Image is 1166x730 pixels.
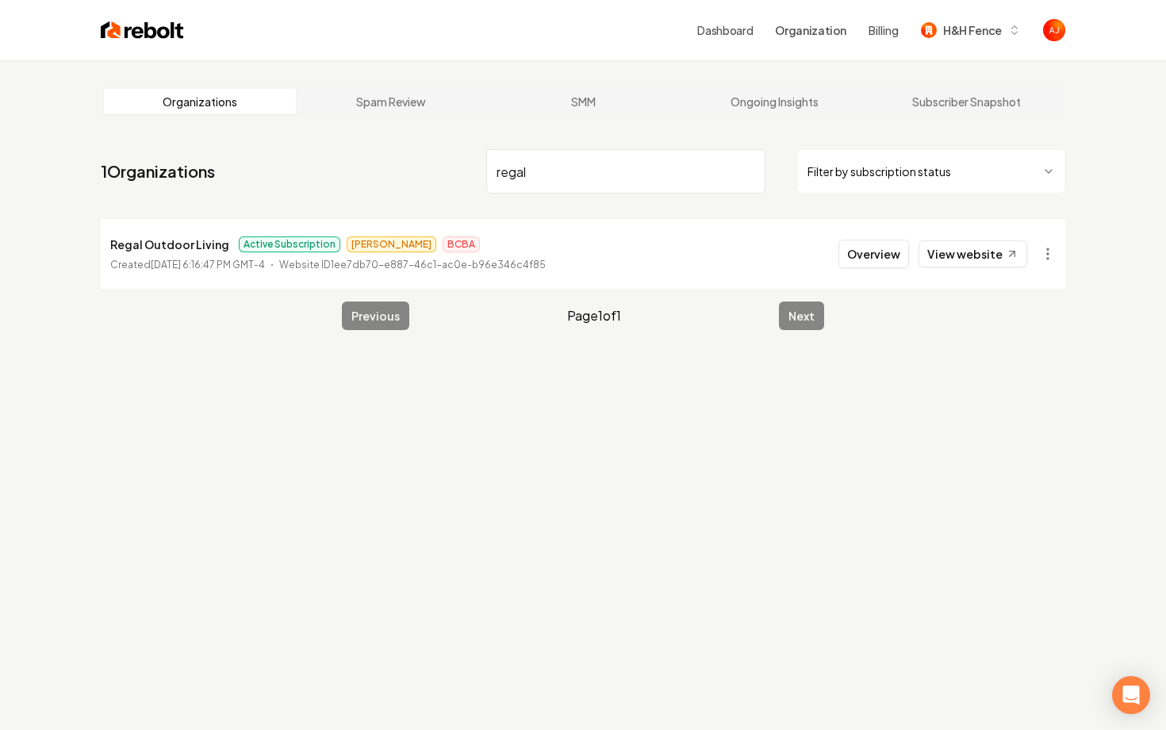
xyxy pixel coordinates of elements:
[679,89,871,114] a: Ongoing Insights
[870,89,1062,114] a: Subscriber Snapshot
[487,89,679,114] a: SMM
[101,160,215,182] a: 1Organizations
[296,89,488,114] a: Spam Review
[838,240,909,268] button: Overview
[101,19,184,41] img: Rebolt Logo
[1043,19,1065,41] img: Austin Jellison
[279,257,546,273] p: Website ID 1ee7db70-e887-46c1-ac0e-b96e346c4f85
[347,236,436,252] span: [PERSON_NAME]
[869,22,899,38] button: Billing
[151,259,265,271] time: [DATE] 6:16:47 PM GMT-4
[443,236,480,252] span: BCBA
[765,16,856,44] button: Organization
[697,22,753,38] a: Dashboard
[1112,676,1150,714] div: Open Intercom Messenger
[239,236,340,252] span: Active Subscription
[110,235,229,254] p: Regal Outdoor Living
[110,257,265,273] p: Created
[943,22,1002,39] span: H&H Fence
[1043,19,1065,41] button: Open user button
[486,149,765,194] input: Search by name or ID
[919,240,1027,267] a: View website
[921,22,937,38] img: H&H Fence
[567,306,621,325] span: Page 1 of 1
[104,89,296,114] a: Organizations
